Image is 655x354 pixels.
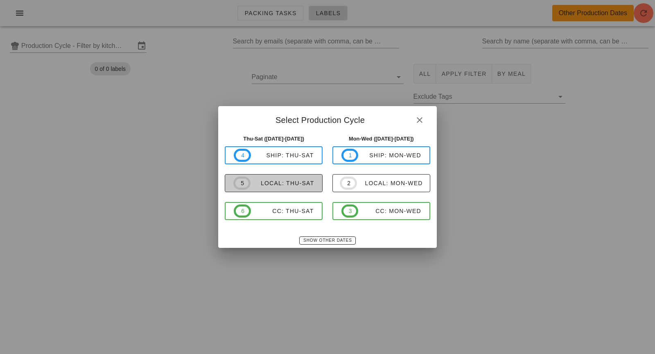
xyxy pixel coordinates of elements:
span: 5 [240,179,244,188]
span: 2 [347,179,350,188]
div: CC: Thu-Sat [251,208,314,214]
button: 5local: Thu-Sat [225,174,323,192]
button: 6CC: Thu-Sat [225,202,323,220]
div: local: Thu-Sat [251,180,314,186]
div: Select Production Cycle [218,106,436,132]
div: ship: Thu-Sat [251,152,314,159]
button: 2local: Mon-Wed [332,174,430,192]
button: Show Other Dates [299,236,355,245]
span: Show Other Dates [303,238,352,243]
strong: Mon-Wed ([DATE]-[DATE]) [349,136,414,142]
span: 3 [348,206,352,216]
span: 4 [241,151,244,160]
button: 4ship: Thu-Sat [225,146,323,164]
button: 3CC: Mon-Wed [332,202,430,220]
span: 1 [348,151,352,160]
button: 1ship: Mon-Wed [332,146,430,164]
div: CC: Mon-Wed [358,208,421,214]
strong: Thu-Sat ([DATE]-[DATE]) [243,136,304,142]
div: local: Mon-Wed [357,180,423,186]
span: 6 [241,206,244,216]
div: ship: Mon-Wed [358,152,421,159]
